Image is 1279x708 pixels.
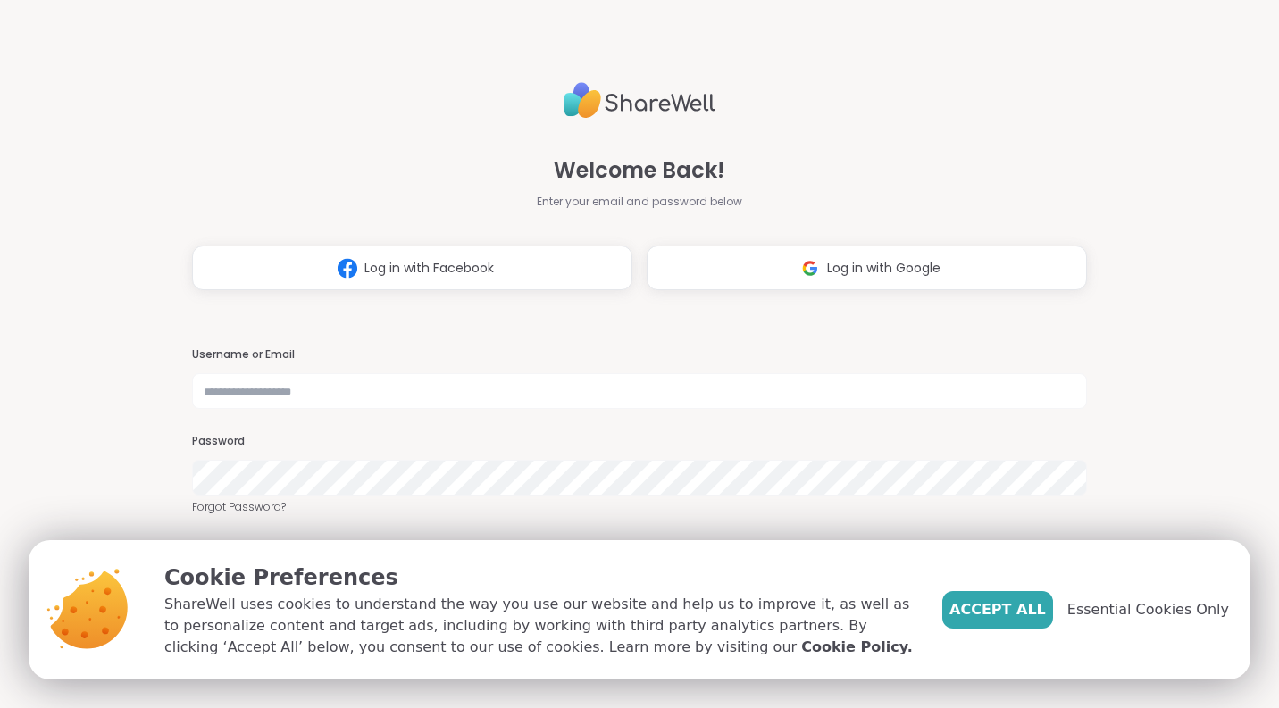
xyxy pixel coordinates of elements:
span: Enter your email and password below [537,194,742,210]
button: Log in with Facebook [192,246,632,290]
img: ShareWell Logo [564,75,715,126]
button: Accept All [942,591,1053,629]
img: ShareWell Logomark [793,252,827,285]
h3: Username or Email [192,347,1087,362]
a: Forgot Password? [192,499,1087,515]
h3: Password [192,434,1087,449]
p: Cookie Preferences [164,562,914,594]
span: Welcome Back! [554,154,724,187]
span: Accept All [949,599,1046,621]
p: ShareWell uses cookies to understand the way you use our website and help us to improve it, as we... [164,594,914,658]
button: Log in with Google [647,246,1087,290]
a: Cookie Policy. [801,637,912,658]
span: Log in with Google [827,259,940,278]
img: ShareWell Logomark [330,252,364,285]
span: Essential Cookies Only [1067,599,1229,621]
span: Log in with Facebook [364,259,494,278]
